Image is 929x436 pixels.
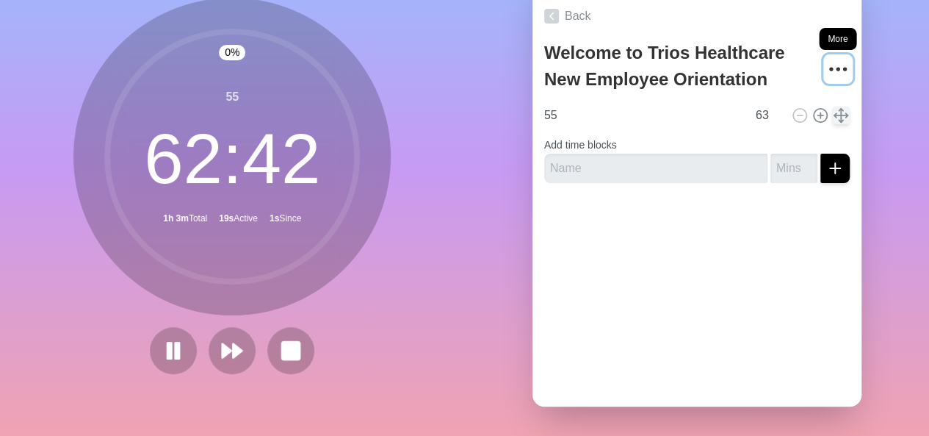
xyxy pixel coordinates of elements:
[538,101,747,130] input: Name
[544,139,617,151] label: Add time blocks
[544,154,767,183] input: Name
[823,54,853,84] button: More
[770,154,817,183] input: Mins
[750,101,785,130] input: Mins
